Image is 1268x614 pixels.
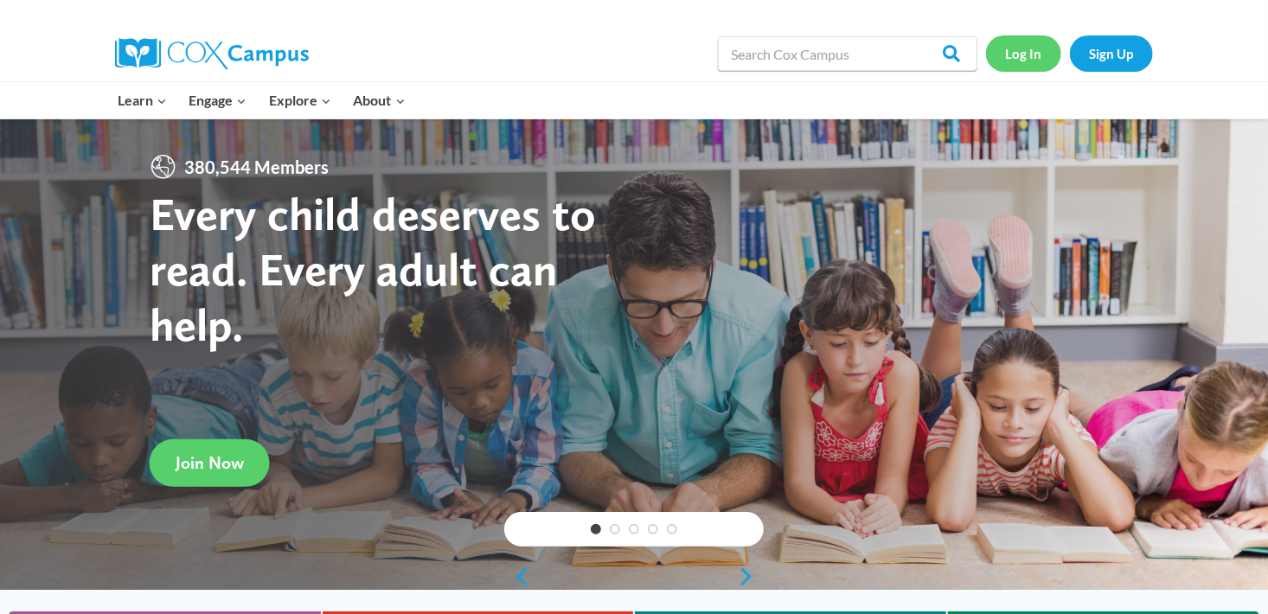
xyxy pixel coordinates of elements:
button: Child menu of Engage [178,82,259,118]
a: 2 [610,524,620,534]
a: Sign Up [1070,35,1153,71]
span: Join Now [176,452,244,473]
a: Log In [986,35,1061,71]
a: 5 [667,524,677,534]
a: 4 [648,524,658,534]
a: 3 [629,524,639,534]
a: Join Now [150,439,270,487]
a: 1 [591,524,601,534]
nav: Primary Navigation [106,82,416,118]
a: previous [504,566,530,587]
input: Search Cox Campus [718,36,977,71]
button: Child menu of Explore [258,82,343,118]
button: Child menu of Learn [106,82,178,118]
img: Cox Campus [115,38,309,69]
button: Child menu of About [343,82,417,118]
nav: Secondary Navigation [986,35,1153,71]
strong: Every child deserves to read. Every adult can help. [150,186,596,351]
span: 380,544 Members [177,153,336,181]
a: next [738,566,764,587]
div: content slider buttons [504,560,764,594]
